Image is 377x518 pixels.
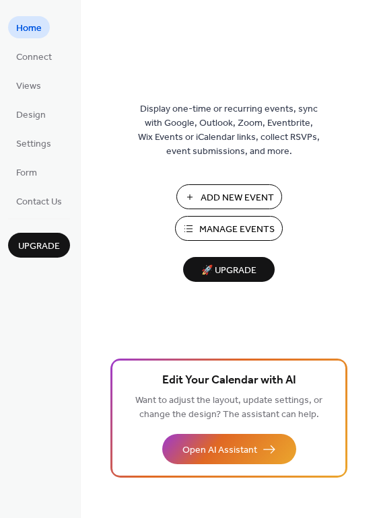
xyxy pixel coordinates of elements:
[8,103,54,125] a: Design
[162,371,296,390] span: Edit Your Calendar with AI
[16,137,51,151] span: Settings
[183,257,275,282] button: 🚀 Upgrade
[18,239,60,254] span: Upgrade
[191,262,267,280] span: 🚀 Upgrade
[135,392,322,424] span: Want to adjust the layout, update settings, or change the design? The assistant can help.
[8,161,45,183] a: Form
[138,102,320,159] span: Display one-time or recurring events, sync with Google, Outlook, Zoom, Eventbrite, Wix Events or ...
[175,216,283,241] button: Manage Events
[162,434,296,464] button: Open AI Assistant
[16,195,62,209] span: Contact Us
[182,443,257,457] span: Open AI Assistant
[16,22,42,36] span: Home
[16,79,41,94] span: Views
[8,74,49,96] a: Views
[199,223,275,237] span: Manage Events
[8,132,59,154] a: Settings
[8,233,70,258] button: Upgrade
[8,45,60,67] a: Connect
[16,108,46,122] span: Design
[16,166,37,180] span: Form
[8,16,50,38] a: Home
[16,50,52,65] span: Connect
[201,191,274,205] span: Add New Event
[8,190,70,212] a: Contact Us
[176,184,282,209] button: Add New Event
